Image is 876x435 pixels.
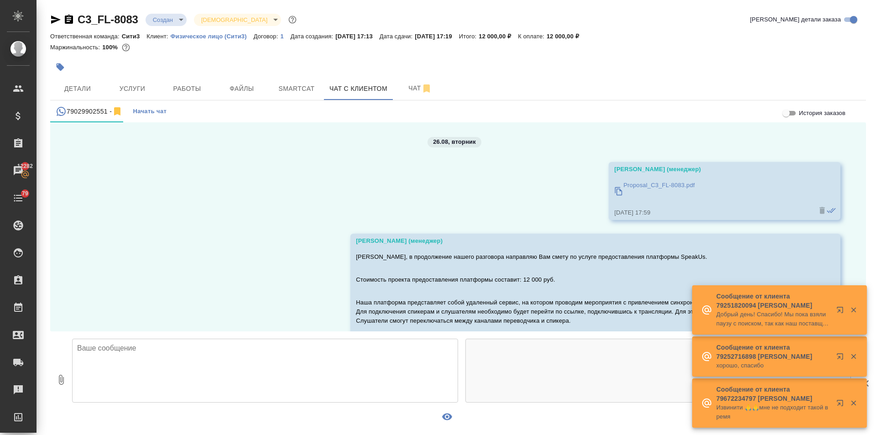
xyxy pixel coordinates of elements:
p: Сообщение от клиента 79251820094 [PERSON_NAME] [716,292,830,310]
a: 79 [2,187,34,210]
span: Чат [398,83,442,94]
button: Предпросмотр [436,406,458,428]
button: Добавить тэг [50,57,70,77]
div: [PERSON_NAME] (менеджер) [614,165,808,174]
p: хорошо, спасибо [716,361,830,370]
button: Открыть в новой вкладке [831,394,853,416]
span: Детали [56,83,99,94]
button: Открыть в новой вкладке [831,347,853,369]
p: Итого: [459,33,479,40]
button: Закрыть [844,306,863,314]
a: Физическое лицо (Сити3) [171,32,254,40]
span: Работы [165,83,209,94]
div: [PERSON_NAME] (менеджер) [356,236,808,246]
p: Извинити 🙏🙏мне не подходит такой время [716,403,830,421]
button: Скопировать ссылку для ЯМессенджера [50,14,61,25]
a: 1 [280,32,290,40]
p: [DATE] 17:13 [335,33,380,40]
div: 79029902551 (Антон) - (undefined) [56,106,123,117]
p: 12 000,00 ₽ [547,33,586,40]
span: 12282 [12,162,38,171]
button: Начать чат [128,100,171,122]
span: [PERSON_NAME] детали заказа [750,15,841,24]
span: Файлы [220,83,264,94]
p: 12 000,00 ₽ [479,33,518,40]
p: Наша платформа представляет собой удаленный сервис, на котором проводим мероприятия с привлечение... [356,298,808,325]
a: Proposal_C3_FL-8083.pdf [614,178,808,204]
span: Чат с клиентом [329,83,387,94]
span: Услуги [110,83,154,94]
button: Создан [150,16,176,24]
p: Дата создания: [291,33,335,40]
svg: Отписаться [112,106,123,117]
p: Дата сдачи: [380,33,415,40]
button: Закрыть [844,352,863,361]
button: [DEMOGRAPHIC_DATA] [198,16,270,24]
span: 79 [16,189,34,198]
p: Сообщение от клиента 79252716898 [PERSON_NAME] [716,343,830,361]
p: [PERSON_NAME], в продолжение нашего разговора направляю Вам смету по услуге предоставления платфо... [356,252,808,262]
p: 1 [280,33,290,40]
span: История заказов [799,109,845,118]
p: 100% [102,44,120,51]
div: simple tabs example [50,100,866,122]
button: Закрыть [844,399,863,407]
p: Физическое лицо (Сити3) [171,33,254,40]
p: [DATE] 17:19 [415,33,459,40]
p: Маржинальность: [50,44,102,51]
span: Начать чат [133,106,167,117]
a: 12282 [2,159,34,182]
p: Клиент: [146,33,170,40]
div: Создан [194,14,281,26]
span: Smartcat [275,83,318,94]
p: К оплате: [518,33,547,40]
p: Добрый день! Спасибо! Мы пока взяли паузу с поиском, так как наш поставщик уже нанял себе переводч [716,310,830,328]
button: Скопировать ссылку [63,14,74,25]
p: 26.08, вторник [433,137,476,147]
div: Создан [146,14,187,26]
a: C3_FL-8083 [78,13,138,26]
button: Открыть в новой вкладке [831,301,853,323]
p: Сити3 [122,33,147,40]
p: Сообщение от клиента 79672234797 [PERSON_NAME] [716,385,830,403]
p: Ответственная команда: [50,33,122,40]
p: Стоимость проекта предоставления платформы составит: 12 000 руб. [356,275,808,284]
p: Договор: [254,33,281,40]
p: Proposal_C3_FL-8083.pdf [623,181,694,190]
div: [DATE] 17:59 [614,208,808,217]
